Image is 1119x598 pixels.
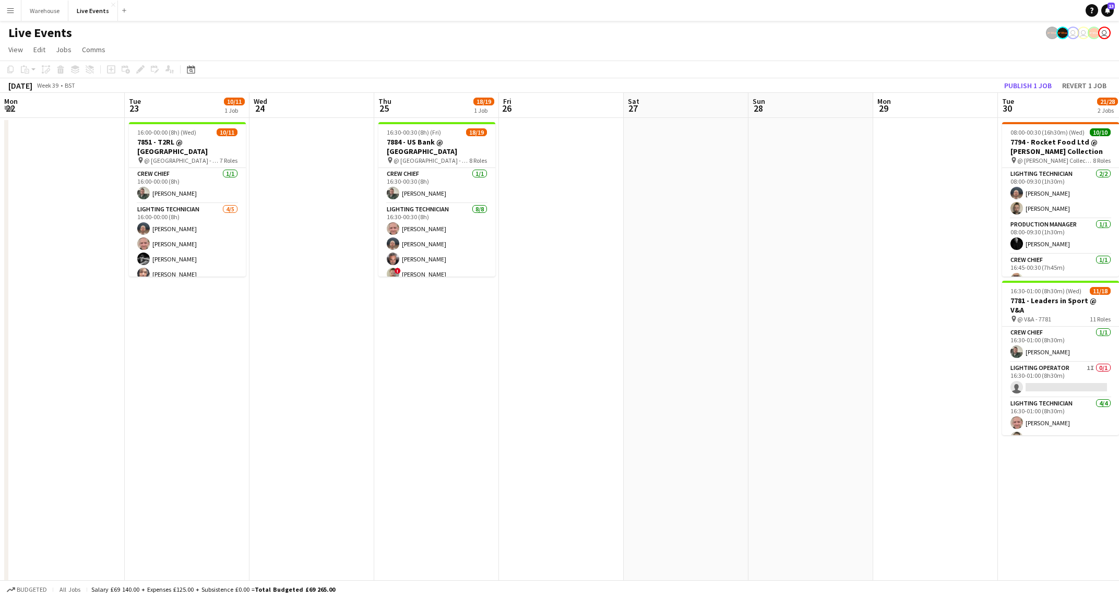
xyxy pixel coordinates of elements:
h1: Live Events [8,25,72,41]
span: 26 [502,102,511,114]
button: Warehouse [21,1,68,21]
app-user-avatar: Production Managers [1056,27,1069,39]
span: ! [395,268,401,274]
h3: 7884 - US Bank @ [GEOGRAPHIC_DATA] [378,137,495,156]
span: 11/18 [1090,287,1111,295]
span: 16:30-01:00 (8h30m) (Wed) [1010,287,1081,295]
span: @ [PERSON_NAME] Collection - 7794 [1017,157,1093,164]
span: 08:00-00:30 (16h30m) (Wed) [1010,128,1085,136]
span: Sat [628,97,639,106]
span: @ [GEOGRAPHIC_DATA] - 7851 [144,157,220,164]
app-card-role: Crew Chief1/116:45-00:30 (7h45m)[PERSON_NAME] [1002,254,1119,290]
app-job-card: 16:30-01:00 (8h30m) (Wed)11/187781 - Leaders in Sport @ V&A @ V&A - 778111 RolesCrew Chief1/116:3... [1002,281,1119,435]
span: 30 [1001,102,1014,114]
span: 25 [377,102,391,114]
span: @ V&A - 7781 [1017,315,1051,323]
span: Week 39 [34,81,61,89]
span: 29 [876,102,891,114]
h3: 7851 - T2RL @ [GEOGRAPHIC_DATA] [129,137,246,156]
app-card-role: Crew Chief1/116:30-00:30 (8h)[PERSON_NAME] [378,168,495,204]
app-card-role: Lighting Operator1I0/116:30-01:00 (8h30m) [1002,362,1119,398]
span: 18/19 [466,128,487,136]
span: Tue [1002,97,1014,106]
span: All jobs [57,585,82,593]
span: Mon [877,97,891,106]
app-user-avatar: Alex Gill [1088,27,1100,39]
span: 10/11 [217,128,237,136]
app-job-card: 08:00-00:30 (16h30m) (Wed)10/107794 - Rocket Food Ltd @ [PERSON_NAME] Collection @ [PERSON_NAME] ... [1002,122,1119,277]
div: 2 Jobs [1098,106,1117,114]
app-card-role: Lighting Technician2/208:00-09:30 (1h30m)[PERSON_NAME][PERSON_NAME] [1002,168,1119,219]
button: Publish 1 job [1000,79,1056,92]
a: Jobs [52,43,76,56]
span: Fri [503,97,511,106]
span: Edit [33,45,45,54]
span: Wed [254,97,267,106]
app-card-role: Lighting Technician4/516:00-00:00 (8h)[PERSON_NAME][PERSON_NAME][PERSON_NAME][PERSON_NAME] [129,204,246,300]
h3: 7794 - Rocket Food Ltd @ [PERSON_NAME] Collection [1002,137,1119,156]
span: 24 [252,102,267,114]
span: 27 [626,102,639,114]
app-card-role: Lighting Technician4/416:30-01:00 (8h30m)[PERSON_NAME][PERSON_NAME] [1002,398,1119,479]
button: Live Events [68,1,118,21]
app-job-card: 16:00-00:00 (8h) (Wed)10/117851 - T2RL @ [GEOGRAPHIC_DATA] @ [GEOGRAPHIC_DATA] - 78517 RolesCrew ... [129,122,246,277]
div: 1 Job [224,106,244,114]
span: 10/11 [224,98,245,105]
span: 21/28 [1097,98,1118,105]
div: BST [65,81,75,89]
app-card-role: Crew Chief1/116:30-01:00 (8h30m)[PERSON_NAME] [1002,327,1119,362]
a: Edit [29,43,50,56]
span: 22 [3,102,18,114]
app-card-role: Lighting Technician8/816:30-00:30 (8h)[PERSON_NAME][PERSON_NAME][PERSON_NAME]![PERSON_NAME] [378,204,495,345]
div: Salary £69 140.00 + Expenses £125.00 + Subsistence £0.00 = [91,585,335,593]
button: Revert 1 job [1058,79,1111,92]
span: 18/19 [473,98,494,105]
span: Comms [82,45,105,54]
span: Tue [129,97,141,106]
app-card-role: Crew Chief1/116:00-00:00 (8h)[PERSON_NAME] [129,168,246,204]
span: Sun [753,97,765,106]
a: Comms [78,43,110,56]
span: Thu [378,97,391,106]
app-job-card: 16:30-00:30 (8h) (Fri)18/197884 - US Bank @ [GEOGRAPHIC_DATA] @ [GEOGRAPHIC_DATA] - 78848 RolesCr... [378,122,495,277]
a: View [4,43,27,56]
span: 16:00-00:00 (8h) (Wed) [137,128,196,136]
span: 10/10 [1090,128,1111,136]
span: 7 Roles [220,157,237,164]
app-user-avatar: Production Managers [1046,27,1058,39]
span: 28 [751,102,765,114]
app-user-avatar: Andrew Gorman [1067,27,1079,39]
app-user-avatar: Eden Hopkins [1077,27,1090,39]
span: View [8,45,23,54]
span: 8 Roles [469,157,487,164]
span: 23 [127,102,141,114]
span: 16:30-00:30 (8h) (Fri) [387,128,441,136]
span: @ [GEOGRAPHIC_DATA] - 7884 [394,157,469,164]
a: 13 [1101,4,1114,17]
app-card-role: Production Manager1/108:00-09:30 (1h30m)[PERSON_NAME] [1002,219,1119,254]
button: Budgeted [5,584,49,595]
h3: 7781 - Leaders in Sport @ V&A [1002,296,1119,315]
span: 13 [1108,3,1115,9]
div: 1 Job [474,106,494,114]
div: [DATE] [8,80,32,91]
span: Total Budgeted £69 265.00 [255,585,335,593]
span: Jobs [56,45,72,54]
span: Mon [4,97,18,106]
span: 8 Roles [1093,157,1111,164]
span: 11 Roles [1090,315,1111,323]
span: Budgeted [17,586,47,593]
app-user-avatar: Technical Department [1098,27,1111,39]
